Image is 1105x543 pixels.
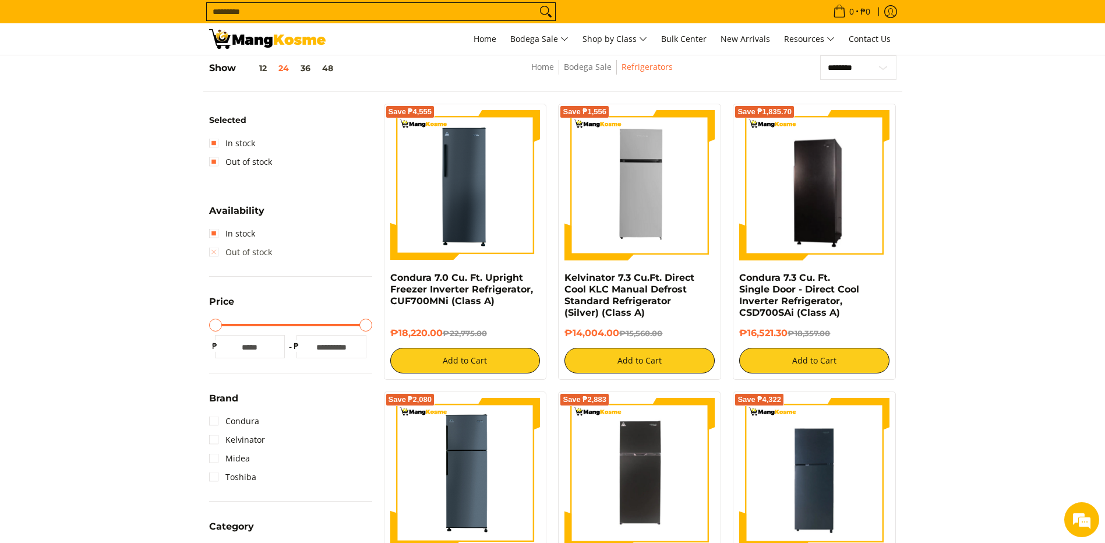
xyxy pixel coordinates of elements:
[655,23,712,55] a: Bulk Center
[390,272,533,306] a: Condura 7.0 Cu. Ft. Upright Freezer Inverter Refrigerator, CUF700MNi (Class A)
[209,243,272,262] a: Out of stock
[61,65,196,80] div: Chat with us now
[788,329,830,338] del: ₱18,357.00
[209,449,250,468] a: Midea
[209,522,254,531] span: Category
[450,60,755,86] nav: Breadcrumbs
[209,394,238,412] summary: Open
[778,23,841,55] a: Resources
[739,112,889,259] img: Condura 7.3 Cu. Ft. Single Door - Direct Cool Inverter Refrigerator, CSD700SAi (Class A)
[209,522,254,540] summary: Open
[536,3,555,20] button: Search
[209,431,265,449] a: Kelvinator
[564,272,694,318] a: Kelvinator 7.3 Cu.Ft. Direct Cool KLC Manual Defrost Standard Refrigerator (Silver) (Class A)
[209,206,264,216] span: Availability
[784,32,835,47] span: Resources
[209,297,234,315] summary: Open
[209,134,255,153] a: In stock
[390,110,541,260] img: Condura 7.0 Cu. Ft. Upright Freezer Inverter Refrigerator, CUF700MNi (Class A)
[721,33,770,44] span: New Arrivals
[209,297,234,306] span: Price
[739,327,889,339] h6: ₱16,521.30
[739,272,859,318] a: Condura 7.3 Cu. Ft. Single Door - Direct Cool Inverter Refrigerator, CSD700SAi (Class A)
[209,29,326,49] img: Bodega Sale Refrigerator l Mang Kosme: Home Appliances Warehouse Sale
[829,5,874,18] span: •
[6,318,222,359] textarea: Type your message and hit 'Enter'
[68,147,161,265] span: We're online!
[236,64,273,73] button: 12
[209,62,339,74] h5: Show
[390,348,541,373] button: Add to Cart
[577,23,653,55] a: Shop by Class
[468,23,502,55] a: Home
[295,64,316,73] button: 36
[209,394,238,403] span: Brand
[389,396,432,403] span: Save ₱2,080
[564,110,715,260] img: Kelvinator 7.3 Cu.Ft. Direct Cool KLC Manual Defrost Standard Refrigerator (Silver) (Class A)
[209,206,264,224] summary: Open
[563,396,606,403] span: Save ₱2,883
[474,33,496,44] span: Home
[443,329,487,338] del: ₱22,775.00
[209,412,259,431] a: Condura
[582,32,647,47] span: Shop by Class
[389,108,432,115] span: Save ₱4,555
[531,61,554,72] a: Home
[564,348,715,373] button: Add to Cart
[209,224,255,243] a: In stock
[859,8,872,16] span: ₱0
[504,23,574,55] a: Bodega Sale
[715,23,776,55] a: New Arrivals
[209,468,256,486] a: Toshiba
[622,61,673,72] a: Refrigerators
[843,23,896,55] a: Contact Us
[337,23,896,55] nav: Main Menu
[209,153,272,171] a: Out of stock
[564,327,715,339] h6: ₱14,004.00
[390,327,541,339] h6: ₱18,220.00
[209,115,372,126] h6: Selected
[737,108,792,115] span: Save ₱1,835.70
[737,396,781,403] span: Save ₱4,322
[273,64,295,73] button: 24
[563,108,606,115] span: Save ₱1,556
[619,329,662,338] del: ₱15,560.00
[564,61,612,72] a: Bodega Sale
[849,33,891,44] span: Contact Us
[209,340,221,352] span: ₱
[316,64,339,73] button: 48
[291,340,302,352] span: ₱
[510,32,569,47] span: Bodega Sale
[848,8,856,16] span: 0
[191,6,219,34] div: Minimize live chat window
[661,33,707,44] span: Bulk Center
[739,348,889,373] button: Add to Cart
